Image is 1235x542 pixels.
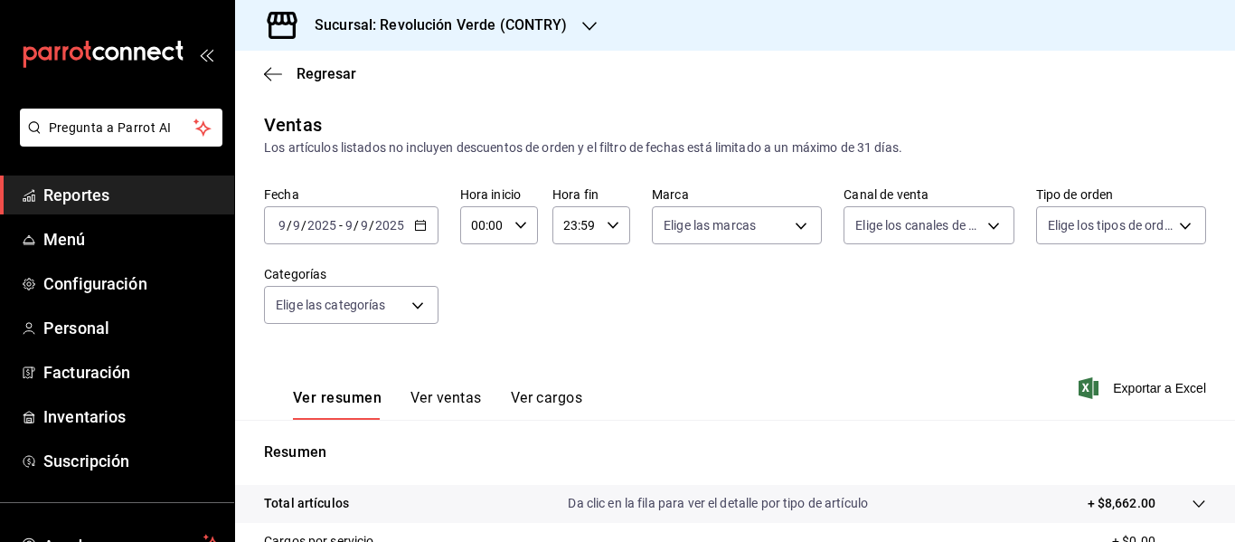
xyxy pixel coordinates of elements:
span: Inventarios [43,404,220,429]
label: Categorías [264,268,438,281]
button: Ver cargos [511,389,583,420]
p: Da clic en la fila para ver el detalle por tipo de artículo [568,494,868,513]
div: navigation tabs [293,389,582,420]
span: Elige las categorías [276,296,386,314]
label: Hora fin [552,188,630,201]
span: Menú [43,227,220,252]
span: Reportes [43,183,220,207]
button: Pregunta a Parrot AI [20,109,222,147]
span: Elige los tipos de orden [1048,216,1173,234]
span: Personal [43,316,220,340]
label: Canal de venta [844,188,1013,201]
div: Los artículos listados no incluyen descuentos de orden y el filtro de fechas está limitado a un m... [264,138,1206,157]
span: - [339,218,343,233]
label: Marca [652,188,822,201]
span: Suscripción [43,449,220,473]
div: Ventas [264,111,322,138]
h3: Sucursal: Revolución Verde (CONTRY) [300,14,568,36]
span: Facturación [43,360,220,385]
button: Ver resumen [293,389,382,420]
span: Configuración [43,271,220,296]
span: Regresar [297,65,356,82]
input: ---- [374,218,405,233]
p: Resumen [264,442,1206,463]
input: ---- [306,218,337,233]
span: Elige los canales de venta [855,216,980,234]
p: Total artículos [264,494,349,513]
button: Exportar a Excel [1082,377,1206,399]
span: / [301,218,306,233]
label: Tipo de orden [1036,188,1206,201]
span: Elige las marcas [664,216,756,234]
label: Hora inicio [460,188,538,201]
span: / [369,218,374,233]
label: Fecha [264,188,438,201]
button: Ver ventas [410,389,482,420]
button: open_drawer_menu [199,47,213,62]
a: Pregunta a Parrot AI [13,131,222,150]
span: Pregunta a Parrot AI [49,119,194,138]
input: -- [344,218,354,233]
input: -- [292,218,301,233]
input: -- [278,218,287,233]
button: Regresar [264,65,356,82]
p: + $8,662.00 [1088,494,1155,513]
span: / [354,218,359,233]
span: / [287,218,292,233]
input: -- [360,218,369,233]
